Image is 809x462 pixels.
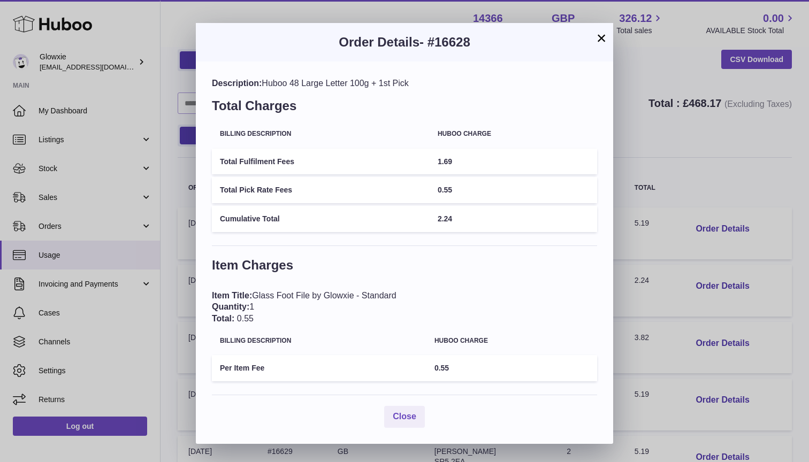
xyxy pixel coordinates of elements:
[393,412,416,421] span: Close
[212,290,597,325] div: Glass Foot File by Glowxie - Standard 1
[212,355,426,381] td: Per Item Fee
[212,78,597,89] div: Huboo 48 Large Letter 100g + 1st Pick
[438,157,452,166] span: 1.69
[595,32,608,44] button: ×
[212,122,430,145] th: Billing Description
[430,122,597,145] th: Huboo charge
[212,291,252,300] span: Item Title:
[434,364,449,372] span: 0.55
[212,302,249,311] span: Quantity:
[212,329,426,352] th: Billing Description
[426,329,597,352] th: Huboo charge
[212,97,597,120] h3: Total Charges
[212,149,430,175] td: Total Fulfilment Fees
[212,34,597,51] h3: Order Details
[212,257,597,279] h3: Item Charges
[438,186,452,194] span: 0.55
[419,35,470,49] span: - #16628
[212,206,430,232] td: Cumulative Total
[237,314,254,323] span: 0.55
[384,406,425,428] button: Close
[212,177,430,203] td: Total Pick Rate Fees
[438,214,452,223] span: 2.24
[212,79,262,88] span: Description:
[212,314,234,323] span: Total:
